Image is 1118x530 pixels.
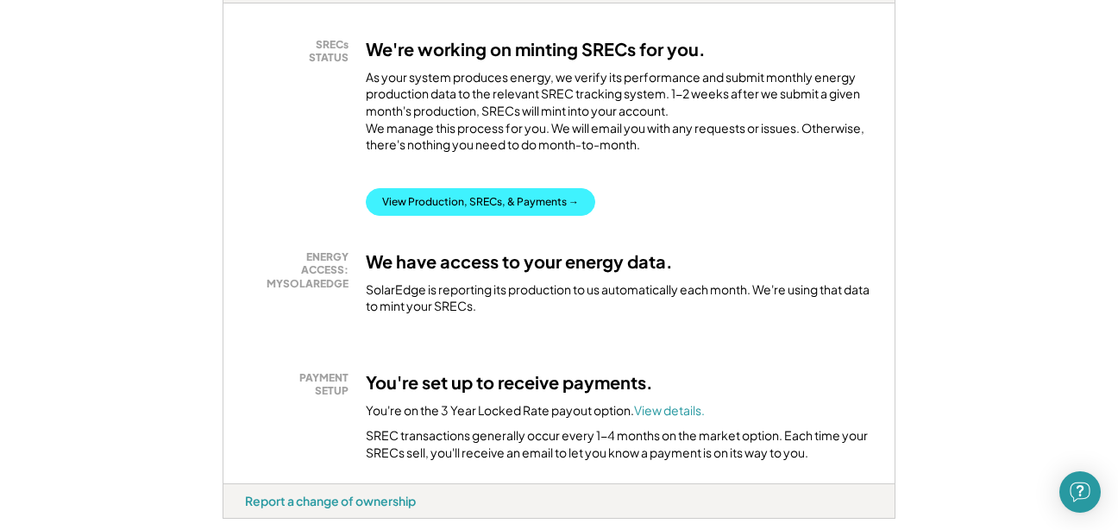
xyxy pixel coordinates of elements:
[366,427,873,461] div: SREC transactions generally occur every 1-4 months on the market option. Each time your SRECs sel...
[366,188,595,216] button: View Production, SRECs, & Payments →
[634,402,705,418] a: View details.
[254,250,349,291] div: ENERGY ACCESS: MYSOLAREDGE
[366,402,705,420] div: You're on the 3 Year Locked Rate payout option.
[223,519,279,526] div: ppxlnvj1 - VA Distributed
[366,69,873,162] div: As your system produces energy, we verify its performance and submit monthly energy production da...
[366,250,673,273] h3: We have access to your energy data.
[366,38,706,60] h3: We're working on minting SRECs for you.
[254,371,349,398] div: PAYMENT SETUP
[1059,471,1101,513] div: Open Intercom Messenger
[366,281,873,315] div: SolarEdge is reporting its production to us automatically each month. We're using that data to mi...
[254,38,349,65] div: SRECs STATUS
[366,371,653,394] h3: You're set up to receive payments.
[245,493,416,508] div: Report a change of ownership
